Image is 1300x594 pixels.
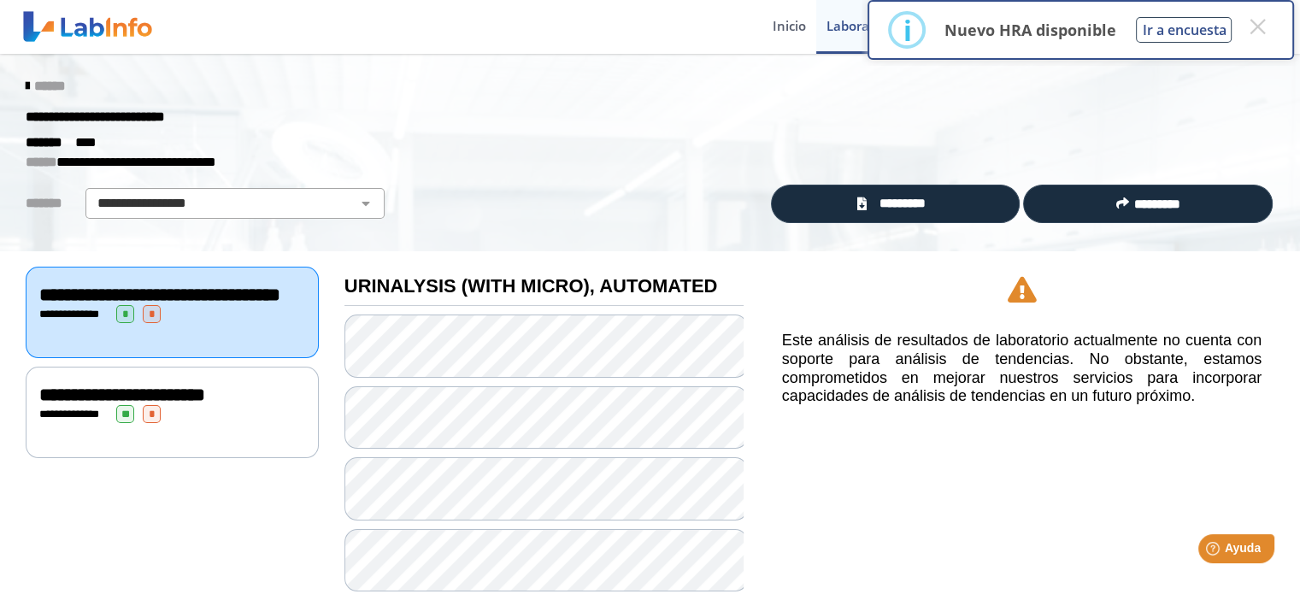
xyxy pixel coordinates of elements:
[344,275,718,297] b: URINALYSIS (WITH MICRO), AUTOMATED
[1136,17,1232,43] button: Ir a encuesta
[944,20,1115,40] p: Nuevo HRA disponible
[1148,527,1281,575] iframe: Help widget launcher
[782,332,1262,405] h5: Este análisis de resultados de laboratorio actualmente no cuenta con soporte para análisis de ten...
[903,15,911,45] div: i
[1242,11,1273,42] button: Close this dialog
